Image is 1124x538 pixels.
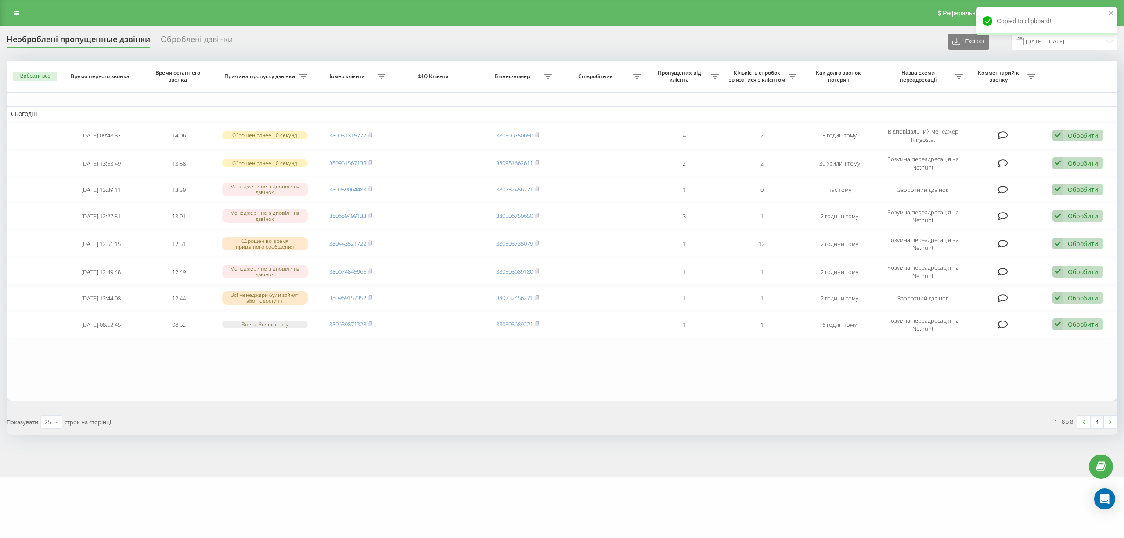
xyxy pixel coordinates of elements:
[822,321,857,329] font: 6 годин тому
[329,267,366,275] a: 380674845965
[329,320,366,328] a: 380639871328
[976,7,1117,35] div: Copied to clipboard!
[241,321,288,328] font: Вне робочого часу
[71,72,130,80] font: Время первого звонка
[496,212,533,220] a: 380506750650
[683,294,686,302] font: 1
[816,69,861,83] font: Как долго звонок потерян
[683,268,686,276] font: 1
[329,294,366,302] font: 380969157352
[965,38,985,44] font: Експорт
[496,239,533,247] font: 380503735079
[11,109,37,118] font: Сьогодні
[155,69,200,83] font: Время останнего звонка
[172,159,186,167] font: 13:58
[760,321,764,329] font: 1
[20,73,50,79] font: Вибрати все
[821,240,858,248] font: 2 години тому
[81,240,121,248] font: [DATE] 12:51:15
[232,159,297,167] font: Сброшен ранее 10 секунд
[821,268,858,276] font: 2 години тому
[887,208,959,224] font: Розумна переадресація на Nethunt
[819,159,860,167] font: 36 хвилин тому
[683,186,686,194] font: 1
[897,294,948,302] font: Зворотний дзвінок
[1068,131,1098,140] font: Обробити
[230,265,299,278] font: Менеджери не відповіли на дзвінок
[1068,212,1098,220] font: Обробити
[496,320,533,328] a: 380503689221
[821,294,858,302] font: 2 години тому
[172,268,186,276] font: 12:49
[172,131,186,139] font: 14:06
[1068,320,1098,329] font: Обробити
[81,186,121,194] font: [DATE] 13:39:11
[683,240,686,248] font: 1
[1096,418,1099,426] font: 1
[760,131,764,139] font: 2
[760,268,764,276] font: 1
[948,34,989,50] button: Експорт
[172,186,186,194] font: 13:39
[1054,418,1073,426] font: 1 - 8 з 8
[231,291,299,304] font: Всі менеджери були зайняті або недоступні
[1094,488,1115,509] div: Відкрити Intercom Messenger
[683,131,686,139] font: 4
[1108,10,1114,18] button: close
[172,321,186,329] font: 08:52
[888,127,958,143] font: Відповідальний менеджер Ringostat
[887,155,959,171] font: Розумна переадресація на Nethunt
[81,159,121,167] font: [DATE] 13:53:49
[81,321,121,329] font: [DATE] 08:52:45
[496,159,533,167] a: 380981662611
[759,240,765,248] font: 12
[329,159,366,167] a: 380951567138
[887,317,959,332] font: Розумна переадресація на Nethunt
[496,185,533,193] font: 380732456271
[81,268,121,276] font: [DATE] 12:49:48
[172,294,186,302] font: 12:44
[329,239,366,247] a: 380443521722
[729,69,785,83] font: Кількість спробок зв'язатися з клієнтом
[329,212,366,220] a: 380689499133
[230,209,299,222] font: Менеджери не відповіли на дзвінок
[1068,267,1098,276] font: Обробити
[1068,239,1098,248] font: Обробити
[578,72,613,80] font: Співробітник
[172,212,186,220] font: 13:01
[828,186,851,194] font: час тому
[81,131,121,139] font: [DATE] 09:48:37
[329,185,366,193] a: 380959064483
[329,131,366,139] font: 380931315772
[81,212,121,220] font: [DATE] 12:27:51
[44,418,51,426] font: 25
[1068,185,1098,194] font: Обробити
[495,72,530,80] font: Бізнес-номер
[230,183,299,196] font: Менеджери не відповіли на дзвінок
[496,267,533,275] a: 380503689180
[683,321,686,329] font: 1
[760,212,764,220] font: 1
[943,10,1010,17] font: Реферальная програма
[65,418,111,426] font: строк на сторінці
[658,69,701,83] font: Пропущених від клієнта
[7,34,150,44] font: Необроблені пропущенные дзвінки
[496,294,533,302] font: 380732456271
[1068,294,1098,302] font: Обробити
[232,131,297,139] font: Сброшен ранее 10 секунд
[496,131,533,139] a: 380506750650
[236,237,294,250] font: Сброшен во время приватного сообщения
[683,159,686,167] font: 2
[978,69,1019,83] font: Комментарий к звонку
[1068,159,1098,167] font: Обробити
[897,186,948,194] font: Зворотний дзвінок
[760,294,764,302] font: 1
